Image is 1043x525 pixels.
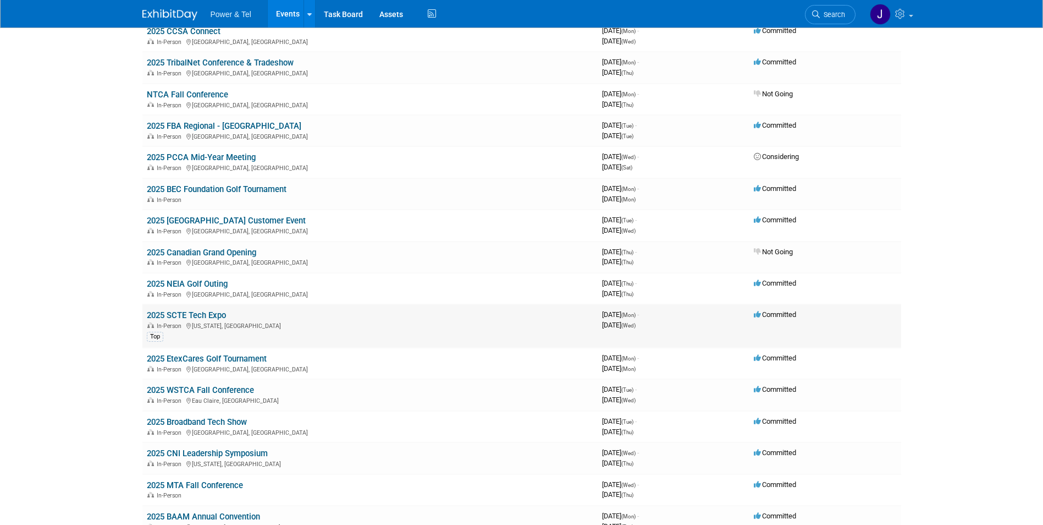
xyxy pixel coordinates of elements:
[754,417,796,425] span: Committed
[602,216,637,224] span: [DATE]
[147,226,593,235] div: [GEOGRAPHIC_DATA], [GEOGRAPHIC_DATA]
[754,152,799,161] span: Considering
[147,332,163,342] div: Top
[147,26,220,36] a: 2025 CCSA Connect
[635,385,637,393] span: -
[157,39,185,46] span: In-Person
[621,59,636,65] span: (Mon)
[147,70,154,75] img: In-Person Event
[621,154,636,160] span: (Wed)
[147,39,154,44] img: In-Person Event
[602,195,636,203] span: [DATE]
[147,258,593,266] div: [GEOGRAPHIC_DATA], [GEOGRAPHIC_DATA]
[157,102,185,109] span: In-Person
[621,28,636,34] span: (Mon)
[621,513,636,519] span: (Mon)
[147,366,154,371] img: In-Person Event
[142,9,197,20] img: ExhibitDay
[637,184,639,193] span: -
[754,310,796,319] span: Committed
[621,387,633,393] span: (Tue)
[621,461,633,467] span: (Thu)
[147,228,154,233] img: In-Person Event
[754,121,796,129] span: Committed
[754,449,796,457] span: Committed
[635,121,637,129] span: -
[602,449,639,457] span: [DATE]
[621,492,633,498] span: (Thu)
[147,364,593,373] div: [GEOGRAPHIC_DATA], [GEOGRAPHIC_DATA]
[635,216,637,224] span: -
[157,259,185,266] span: In-Person
[621,102,633,108] span: (Thu)
[602,68,633,76] span: [DATE]
[157,165,185,172] span: In-Person
[602,490,633,499] span: [DATE]
[602,480,639,489] span: [DATE]
[637,480,639,489] span: -
[637,58,639,66] span: -
[147,512,260,522] a: 2025 BAAM Annual Convention
[635,417,637,425] span: -
[602,26,639,35] span: [DATE]
[621,70,633,76] span: (Thu)
[147,102,154,107] img: In-Person Event
[621,228,636,234] span: (Wed)
[754,90,793,98] span: Not Going
[870,4,891,25] img: Justin Bayless
[147,248,256,258] a: 2025 Canadian Grand Opening
[621,450,636,456] span: (Wed)
[621,217,633,223] span: (Tue)
[637,449,639,457] span: -
[602,428,633,436] span: [DATE]
[754,480,796,489] span: Committed
[157,228,185,235] span: In-Person
[602,258,633,266] span: [DATE]
[602,58,639,66] span: [DATE]
[157,492,185,499] span: In-Person
[147,492,154,497] img: In-Person Event
[147,322,154,328] img: In-Person Event
[147,279,228,289] a: 2025 NEIA Golf Outing
[602,459,633,467] span: [DATE]
[147,291,154,297] img: In-Person Event
[147,121,301,131] a: 2025 FBA Regional - [GEOGRAPHIC_DATA]
[147,68,593,77] div: [GEOGRAPHIC_DATA], [GEOGRAPHIC_DATA]
[602,163,632,171] span: [DATE]
[157,397,185,404] span: In-Person
[147,480,243,490] a: 2025 MTA Fall Conference
[621,91,636,97] span: (Mon)
[637,512,639,520] span: -
[602,289,633,298] span: [DATE]
[147,165,154,170] img: In-Person Event
[602,248,637,256] span: [DATE]
[147,428,593,436] div: [GEOGRAPHIC_DATA], [GEOGRAPHIC_DATA]
[147,152,256,162] a: 2025 PCCA Mid-Year Meeting
[602,100,633,108] span: [DATE]
[602,184,639,193] span: [DATE]
[621,249,633,255] span: (Thu)
[147,37,593,46] div: [GEOGRAPHIC_DATA], [GEOGRAPHIC_DATA]
[147,289,593,298] div: [GEOGRAPHIC_DATA], [GEOGRAPHIC_DATA]
[147,385,254,395] a: 2025 WSTCA Fall Conference
[635,279,637,287] span: -
[211,10,251,19] span: Power & Tel
[754,354,796,362] span: Committed
[147,90,228,100] a: NTCA Fall Conference
[621,291,633,297] span: (Thu)
[147,461,154,466] img: In-Person Event
[820,10,845,19] span: Search
[602,279,637,287] span: [DATE]
[602,226,636,234] span: [DATE]
[147,163,593,172] div: [GEOGRAPHIC_DATA], [GEOGRAPHIC_DATA]
[621,39,636,45] span: (Wed)
[621,482,636,488] span: (Wed)
[805,5,856,24] a: Search
[147,459,593,468] div: [US_STATE], [GEOGRAPHIC_DATA]
[621,123,633,129] span: (Tue)
[637,152,639,161] span: -
[754,248,793,256] span: Not Going
[754,58,796,66] span: Committed
[147,429,154,435] img: In-Person Event
[602,321,636,329] span: [DATE]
